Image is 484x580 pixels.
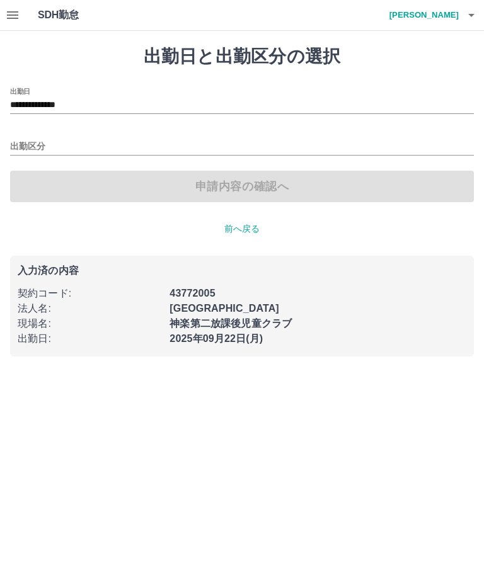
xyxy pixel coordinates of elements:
[170,318,292,329] b: 神楽第二放課後児童クラブ
[170,333,263,344] b: 2025年09月22日(月)
[10,222,474,236] p: 前へ戻る
[18,301,162,316] p: 法人名 :
[18,316,162,331] p: 現場名 :
[18,331,162,346] p: 出勤日 :
[10,46,474,67] h1: 出勤日と出勤区分の選択
[10,86,30,96] label: 出勤日
[18,286,162,301] p: 契約コード :
[170,303,279,314] b: [GEOGRAPHIC_DATA]
[18,266,466,276] p: 入力済の内容
[170,288,215,299] b: 43772005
